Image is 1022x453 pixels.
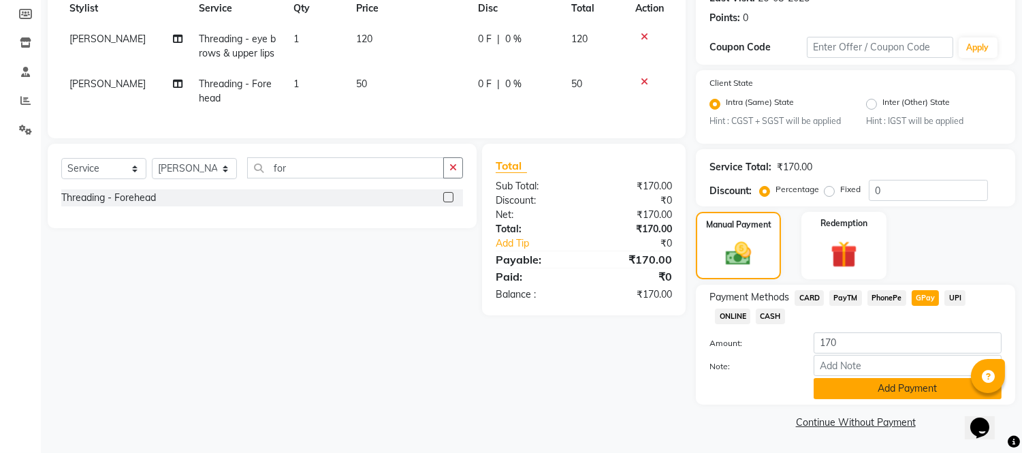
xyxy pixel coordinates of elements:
[709,290,789,304] span: Payment Methods
[709,11,740,25] div: Points:
[709,115,845,127] small: Hint : CGST + SGST will be applied
[807,37,953,58] input: Enter Offer / Coupon Code
[199,78,272,104] span: Threading - Forehead
[584,287,683,302] div: ₹170.00
[709,40,807,54] div: Coupon Code
[776,183,819,196] label: Percentage
[726,96,794,112] label: Intra (Same) State
[356,78,367,90] span: 50
[356,33,372,45] span: 120
[485,268,584,285] div: Paid:
[777,160,812,174] div: ₹170.00
[699,416,1012,430] a: Continue Without Payment
[820,217,867,230] label: Redemption
[293,78,299,90] span: 1
[867,290,906,306] span: PhonePe
[485,179,584,193] div: Sub Total:
[814,355,1002,376] input: Add Note
[699,337,803,349] label: Amount:
[69,33,146,45] span: [PERSON_NAME]
[485,251,584,268] div: Payable:
[965,399,1008,439] iframe: chat widget
[485,208,584,222] div: Net:
[584,208,683,222] div: ₹170.00
[601,236,683,251] div: ₹0
[505,77,522,91] span: 0 %
[293,33,299,45] span: 1
[709,77,753,89] label: Client State
[485,287,584,302] div: Balance :
[699,360,803,373] label: Note:
[866,115,1002,127] small: Hint : IGST will be applied
[959,37,997,58] button: Apply
[485,222,584,236] div: Total:
[709,184,752,198] div: Discount:
[718,239,758,268] img: _cash.svg
[478,77,492,91] span: 0 F
[572,78,583,90] span: 50
[814,332,1002,354] input: Amount
[840,183,861,196] label: Fixed
[485,193,584,208] div: Discount:
[709,160,771,174] div: Service Total:
[69,78,146,90] span: [PERSON_NAME]
[743,11,748,25] div: 0
[61,191,156,205] div: Threading - Forehead
[584,222,683,236] div: ₹170.00
[944,290,965,306] span: UPI
[814,378,1002,399] button: Add Payment
[882,96,950,112] label: Inter (Other) State
[496,159,527,173] span: Total
[584,193,683,208] div: ₹0
[505,32,522,46] span: 0 %
[497,77,500,91] span: |
[823,238,865,271] img: _gift.svg
[199,33,276,59] span: Threading - eye brows & upper lips
[584,251,683,268] div: ₹170.00
[715,309,750,324] span: ONLINE
[247,157,444,178] input: Search or Scan
[478,32,492,46] span: 0 F
[912,290,940,306] span: GPay
[706,219,771,231] label: Manual Payment
[795,290,824,306] span: CARD
[485,236,601,251] a: Add Tip
[584,179,683,193] div: ₹170.00
[829,290,862,306] span: PayTM
[756,309,785,324] span: CASH
[572,33,588,45] span: 120
[497,32,500,46] span: |
[584,268,683,285] div: ₹0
